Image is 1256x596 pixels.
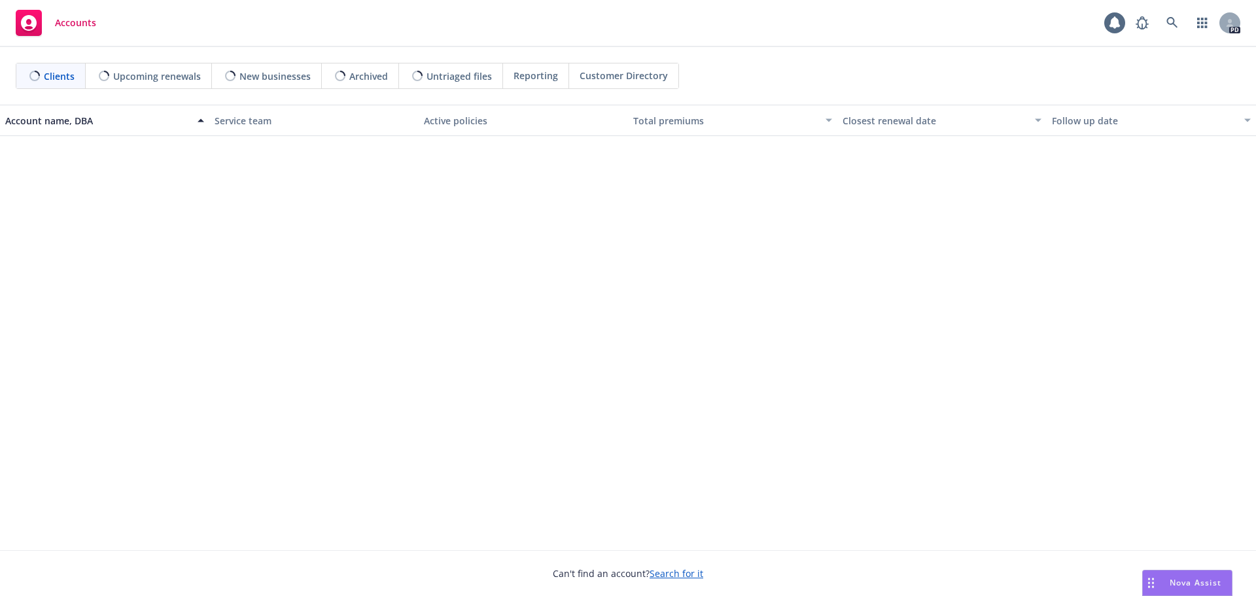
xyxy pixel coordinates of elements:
button: Follow up date [1047,105,1256,136]
div: Follow up date [1052,114,1236,128]
div: Closest renewal date [843,114,1027,128]
span: Archived [349,69,388,83]
button: Total premiums [628,105,837,136]
span: Accounts [55,18,96,28]
span: Can't find an account? [553,567,703,580]
div: Drag to move [1143,570,1159,595]
div: Service team [215,114,413,128]
span: Upcoming renewals [113,69,201,83]
span: Untriaged files [427,69,492,83]
span: Customer Directory [580,69,668,82]
a: Accounts [10,5,101,41]
a: Switch app [1189,10,1215,36]
div: Total premiums [633,114,818,128]
button: Service team [209,105,419,136]
a: Search [1159,10,1185,36]
button: Active policies [419,105,628,136]
a: Search for it [650,567,703,580]
span: Nova Assist [1170,577,1221,588]
button: Nova Assist [1142,570,1232,596]
span: New businesses [239,69,311,83]
span: Clients [44,69,75,83]
span: Reporting [514,69,558,82]
div: Active policies [424,114,623,128]
a: Report a Bug [1129,10,1155,36]
div: Account name, DBA [5,114,190,128]
button: Closest renewal date [837,105,1047,136]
